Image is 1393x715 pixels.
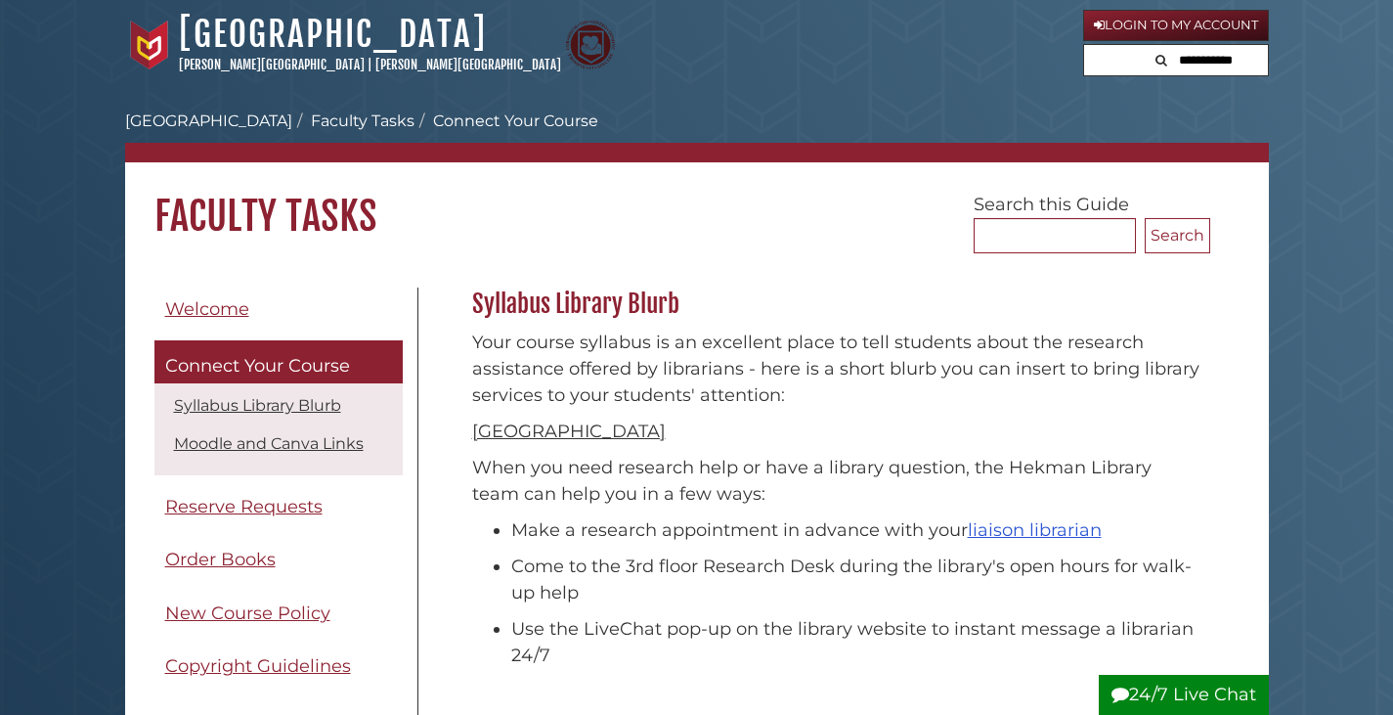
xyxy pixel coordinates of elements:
[165,655,351,677] span: Copyright Guidelines
[125,162,1269,241] h1: Faculty Tasks
[1155,54,1167,67] i: Search
[154,645,403,689] a: Copyright Guidelines
[472,330,1200,409] p: Your course syllabus is an excellent place to tell students about the research assistance offered...
[165,549,276,570] span: Order Books
[154,538,403,582] a: Order Books
[154,485,403,529] a: Reserve Requests
[1099,675,1269,715] button: 24/7 Live Chat
[165,355,350,377] span: Connect Your Course
[462,289,1210,320] h2: Syllabus Library Blurb
[125,110,1269,162] nav: breadcrumb
[154,340,403,383] a: Connect Your Course
[472,455,1200,508] p: When you need research help or have a library question, the Hekman Library team can help you in a...
[1083,10,1269,41] a: Login to My Account
[154,592,403,636] a: New Course Policy
[165,603,330,624] span: New Course Policy
[154,288,403,698] div: Guide Pages
[125,21,174,69] img: Calvin University
[368,57,372,72] span: |
[1145,218,1210,253] button: Search
[154,288,403,332] a: Welcome
[174,434,364,453] a: Moodle and Canva Links
[179,13,487,56] a: [GEOGRAPHIC_DATA]
[375,57,561,72] a: [PERSON_NAME][GEOGRAPHIC_DATA]
[125,112,292,130] a: [GEOGRAPHIC_DATA]
[179,57,365,72] a: [PERSON_NAME][GEOGRAPHIC_DATA]
[165,496,323,517] span: Reserve Requests
[1150,45,1173,71] button: Search
[511,517,1200,544] p: Make a research appointment in advance with your
[511,616,1200,669] p: Use the LiveChat pop-up on the library website to instant message a librarian 24/7
[311,112,414,130] a: Faculty Tasks
[174,396,341,415] a: Syllabus Library Blurb
[165,298,249,320] span: Welcome
[511,554,1200,606] p: Come to the 3rd floor Research Desk during the library's open hours for walk-up help
[968,519,1102,541] a: liaison librarian
[414,110,598,133] li: Connect Your Course
[566,21,615,69] img: Calvin Theological Seminary
[472,421,666,442] u: [GEOGRAPHIC_DATA]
